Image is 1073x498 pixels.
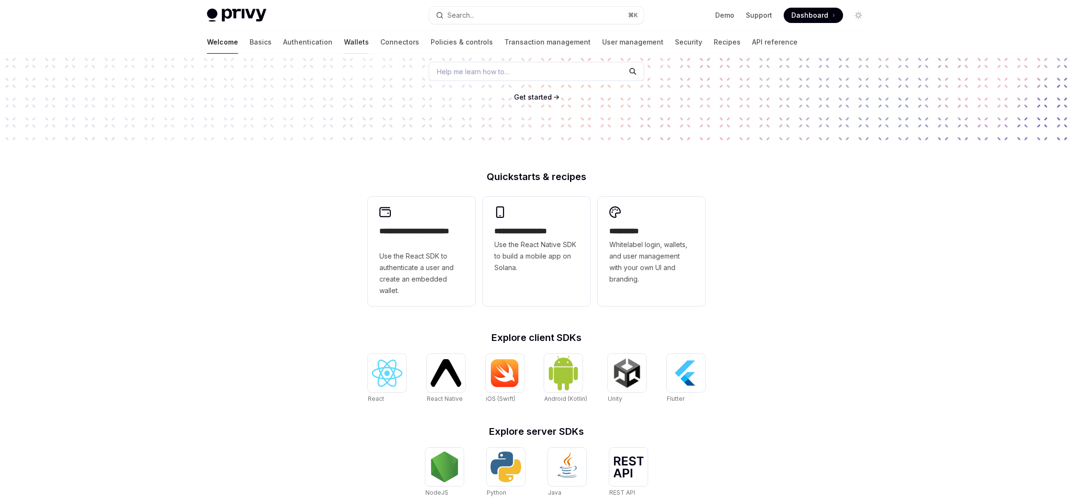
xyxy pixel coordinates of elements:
[368,427,705,436] h2: Explore server SDKs
[609,239,694,285] span: Whitelabel login, wallets, and user management with your own UI and branding.
[483,197,590,306] a: **** **** **** ***Use the React Native SDK to build a mobile app on Solana.
[598,197,705,306] a: **** *****Whitelabel login, wallets, and user management with your own UI and branding.
[425,489,448,496] span: NodeJS
[368,354,406,404] a: ReactReact
[344,31,369,54] a: Wallets
[487,448,525,498] a: PythonPython
[490,359,520,387] img: iOS (Swift)
[380,31,419,54] a: Connectors
[628,11,638,19] span: ⌘ K
[427,354,465,404] a: React NativeReact Native
[514,93,552,101] span: Get started
[851,8,866,23] button: Toggle dark mode
[431,31,493,54] a: Policies & controls
[675,31,702,54] a: Security
[791,11,828,20] span: Dashboard
[431,359,461,386] img: React Native
[379,250,464,296] span: Use the React SDK to authenticate a user and create an embedded wallet.
[447,10,474,21] div: Search...
[368,333,705,342] h2: Explore client SDKs
[486,354,524,404] a: iOS (Swift)iOS (Swift)
[372,360,402,387] img: React
[368,172,705,181] h2: Quickstarts & recipes
[429,7,644,24] button: Search...⌘K
[207,31,238,54] a: Welcome
[548,355,579,391] img: Android (Kotlin)
[494,239,579,273] span: Use the React Native SDK to build a mobile app on Solana.
[427,395,463,402] span: React Native
[544,395,587,402] span: Android (Kotlin)
[609,489,635,496] span: REST API
[612,358,642,388] img: Unity
[746,11,772,20] a: Support
[504,31,591,54] a: Transaction management
[486,395,515,402] span: iOS (Swift)
[544,354,587,404] a: Android (Kotlin)Android (Kotlin)
[207,9,266,22] img: light logo
[250,31,272,54] a: Basics
[667,395,685,402] span: Flutter
[715,11,734,20] a: Demo
[514,92,552,102] a: Get started
[487,489,506,496] span: Python
[429,452,460,482] img: NodeJS
[548,448,586,498] a: JavaJava
[425,448,464,498] a: NodeJSNodeJS
[784,8,843,23] a: Dashboard
[752,31,798,54] a: API reference
[714,31,741,54] a: Recipes
[368,395,384,402] span: React
[491,452,521,482] img: Python
[548,489,561,496] span: Java
[602,31,663,54] a: User management
[609,448,648,498] a: REST APIREST API
[671,358,701,388] img: Flutter
[552,452,582,482] img: Java
[283,31,332,54] a: Authentication
[608,395,622,402] span: Unity
[667,354,705,404] a: FlutterFlutter
[437,67,510,77] span: Help me learn how to…
[608,354,646,404] a: UnityUnity
[613,456,644,477] img: REST API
